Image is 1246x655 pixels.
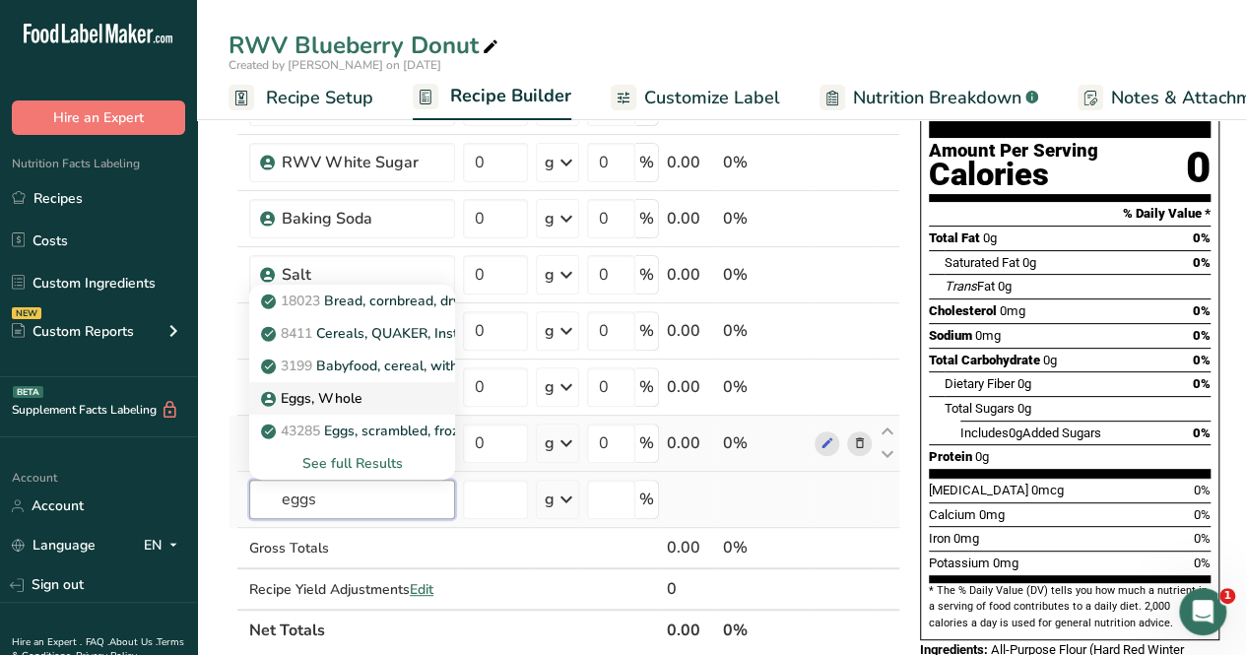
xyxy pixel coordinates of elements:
div: BETA [13,386,43,398]
span: 0% [1193,353,1211,367]
span: Sodium [929,328,972,343]
span: 0g [1017,401,1031,416]
span: 43285 [281,422,320,440]
i: Trans [945,279,977,294]
a: 18023Bread, cornbread, dry mix, prepared with 2% milk, 80% margarine, and eggs [249,285,455,317]
div: Custom Reports [12,321,134,342]
span: Iron [929,531,951,546]
span: 0% [1193,230,1211,245]
div: g [545,488,555,511]
div: NEW [12,307,41,319]
div: 0.00 [667,375,715,399]
p: Eggs, Whole [265,388,362,409]
span: Calcium [929,507,976,522]
div: g [545,151,555,174]
div: EN [144,534,185,557]
div: Salt [282,263,443,287]
span: Total Sugars [945,401,1015,416]
span: 0g [998,279,1012,294]
div: Recipe Yield Adjustments [249,579,455,600]
div: 0% [723,207,807,230]
a: 3199Babyfood, cereal, with eggs, strained [249,350,455,382]
div: RWV White Sugar [282,151,443,174]
span: 0g [975,449,989,464]
p: Eggs, scrambled, frozen mixture [265,421,526,441]
a: Eggs, Whole [249,382,455,415]
th: 0.00 [663,609,719,650]
div: Gross Totals [249,538,455,558]
button: Hire an Expert [12,100,185,135]
span: 0% [1193,328,1211,343]
div: 0 [1186,142,1211,194]
span: 0g [1043,353,1057,367]
span: 0% [1194,483,1211,497]
div: 0% [723,536,807,559]
span: Potassium [929,556,990,570]
span: 0g [1009,426,1022,440]
div: 0% [723,263,807,287]
span: Dietary Fiber [945,376,1015,391]
section: * The % Daily Value (DV) tells you how much a nutrient in a serving of food contributes to a dail... [929,583,1211,631]
span: Protein [929,449,972,464]
div: 0.00 [667,319,715,343]
p: Babyfood, cereal, with eggs, strained [265,356,551,376]
span: Created by [PERSON_NAME] on [DATE] [229,57,441,73]
span: 18023 [281,292,320,310]
input: Add Ingredient [249,480,455,519]
span: Customize Label [644,85,780,111]
a: Hire an Expert . [12,635,82,649]
span: 0% [1193,376,1211,391]
span: 0% [1193,426,1211,440]
span: 0mg [1000,303,1025,318]
a: 43285Eggs, scrambled, frozen mixture [249,415,455,447]
div: 0% [723,151,807,174]
div: RWV Blueberry Donut [229,28,502,63]
div: g [545,431,555,455]
span: 0g [1022,255,1036,270]
a: Nutrition Breakdown [820,76,1038,120]
span: Nutrition Breakdown [853,85,1021,111]
span: Recipe Builder [450,83,571,109]
a: Recipe Setup [229,76,373,120]
a: FAQ . [86,635,109,649]
span: 1 [1219,588,1235,604]
div: 0% [723,431,807,455]
div: 0.00 [667,207,715,230]
span: Total Fat [929,230,980,245]
section: % Daily Value * [929,202,1211,226]
a: About Us . [109,635,157,649]
div: 0.00 [667,431,715,455]
span: 0% [1194,531,1211,546]
div: g [545,319,555,343]
div: g [545,207,555,230]
span: 0% [1193,303,1211,318]
div: g [545,375,555,399]
iframe: Intercom live chat [1179,588,1226,635]
a: 8411Cereals, QUAKER, Instant Oatmeal, DINOSAUR EGGS, Brown Sugar, dry [249,317,455,350]
div: See full Results [249,447,455,480]
div: See full Results [265,453,439,474]
div: 0.00 [667,536,715,559]
span: 0g [1017,376,1031,391]
span: Recipe Setup [266,85,373,111]
span: 0% [1194,556,1211,570]
div: Baking Soda [282,207,443,230]
a: Language [12,528,96,562]
span: Edit [410,580,433,599]
span: 3199 [281,357,312,375]
span: [MEDICAL_DATA] [929,483,1028,497]
span: 0mg [979,507,1005,522]
div: 0% [723,319,807,343]
span: Fat [945,279,995,294]
span: Saturated Fat [945,255,1019,270]
span: 0mg [993,556,1018,570]
a: Customize Label [611,76,780,120]
span: 0% [1194,507,1211,522]
span: 0mg [975,328,1001,343]
th: 0% [719,609,811,650]
span: Total Carbohydrate [929,353,1040,367]
span: Includes Added Sugars [960,426,1101,440]
span: 0% [1193,255,1211,270]
div: 0.00 [667,263,715,287]
th: Net Totals [245,609,663,650]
